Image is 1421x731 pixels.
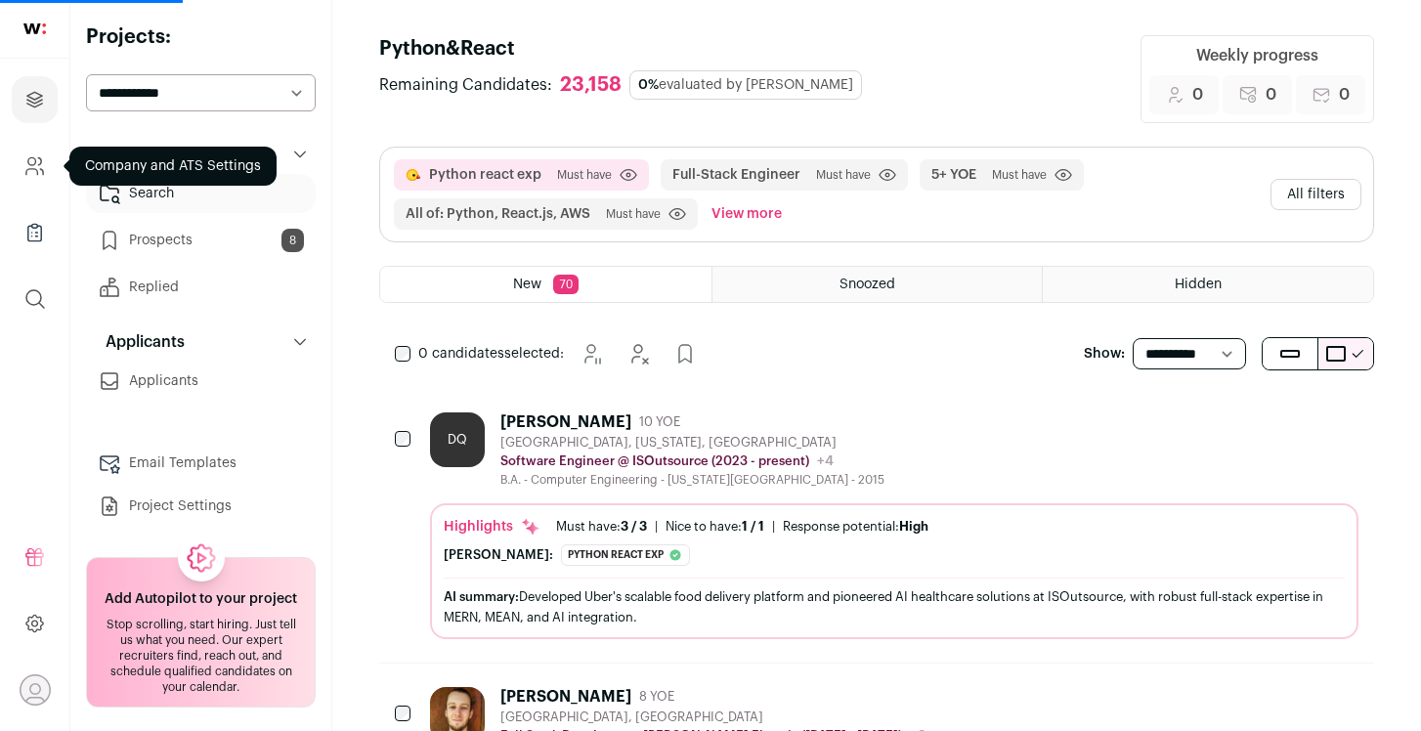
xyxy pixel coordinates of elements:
[840,278,895,291] span: Snoozed
[513,278,541,291] span: New
[572,334,611,373] button: Snooze
[86,362,316,401] a: Applicants
[444,547,553,563] div: [PERSON_NAME]:
[560,73,622,98] div: 23,158
[94,143,157,166] p: Search
[672,165,800,185] button: Full-Stack Engineer
[742,520,764,533] span: 1 / 1
[444,590,519,603] span: AI summary:
[12,76,58,123] a: Projects
[500,453,809,469] p: Software Engineer @ ISOutsource (2023 - present)
[86,322,316,362] button: Applicants
[500,472,884,488] div: B.A. - Computer Engineering - [US_STATE][GEOGRAPHIC_DATA] - 2015
[816,167,871,183] span: Must have
[783,519,928,535] div: Response potential:
[1196,44,1318,67] div: Weekly progress
[556,519,647,535] div: Must have:
[430,412,485,467] div: DQ
[430,412,1358,639] a: DQ [PERSON_NAME] 10 YOE [GEOGRAPHIC_DATA], [US_STATE], [GEOGRAPHIC_DATA] Software Engineer @ ISOu...
[557,167,612,183] span: Must have
[500,709,1077,725] div: [GEOGRAPHIC_DATA], [GEOGRAPHIC_DATA]
[500,687,631,707] div: [PERSON_NAME]
[992,167,1047,183] span: Must have
[86,444,316,483] a: Email Templates
[406,204,590,224] button: All of: Python, React.js, AWS
[629,70,862,100] div: evaluated by [PERSON_NAME]
[418,347,504,361] span: 0 candidates
[1192,83,1203,107] span: 0
[86,221,316,260] a: Prospects8
[1270,179,1361,210] button: All filters
[86,135,316,174] button: Search
[619,334,658,373] button: Hide
[86,174,316,213] a: Search
[379,35,874,63] h1: Python&React
[639,414,680,430] span: 10 YOE
[429,165,541,185] button: Python react exp
[12,209,58,256] a: Company Lists
[99,617,303,695] div: Stop scrolling, start hiring. Just tell us what you need. Our expert recruiters find, reach out, ...
[553,275,579,294] span: 70
[86,487,316,526] a: Project Settings
[1084,344,1125,364] p: Show:
[86,268,316,307] a: Replied
[281,229,304,252] span: 8
[444,517,540,537] div: Highlights
[899,520,928,533] span: High
[1339,83,1350,107] span: 0
[12,143,58,190] a: Company and ATS Settings
[666,519,764,535] div: Nice to have:
[712,267,1043,302] a: Snoozed
[638,78,659,92] span: 0%
[105,589,297,609] h2: Add Autopilot to your project
[379,73,552,97] span: Remaining Candidates:
[500,435,884,451] div: [GEOGRAPHIC_DATA], [US_STATE], [GEOGRAPHIC_DATA]
[23,23,46,34] img: wellfound-shorthand-0d5821cbd27db2630d0214b213865d53afaa358527fdda9d0ea32b1df1b89c2c.svg
[418,344,564,364] span: selected:
[20,674,51,706] button: Open dropdown
[621,520,647,533] span: 3 / 3
[86,23,316,51] h2: Projects:
[817,454,834,468] span: +4
[444,586,1345,627] div: Developed Uber's scalable food delivery platform and pioneered AI healthcare solutions at ISOutso...
[1043,267,1373,302] a: Hidden
[708,198,786,230] button: View more
[561,544,690,566] div: Python react exp
[606,206,661,222] span: Must have
[1266,83,1276,107] span: 0
[69,147,277,186] div: Company and ATS Settings
[639,689,674,705] span: 8 YOE
[94,330,185,354] p: Applicants
[666,334,705,373] button: Add to Prospects
[86,557,316,708] a: Add Autopilot to your project Stop scrolling, start hiring. Just tell us what you need. Our exper...
[1175,278,1222,291] span: Hidden
[500,412,631,432] div: [PERSON_NAME]
[556,519,928,535] ul: | |
[931,165,976,185] button: 5+ YOE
